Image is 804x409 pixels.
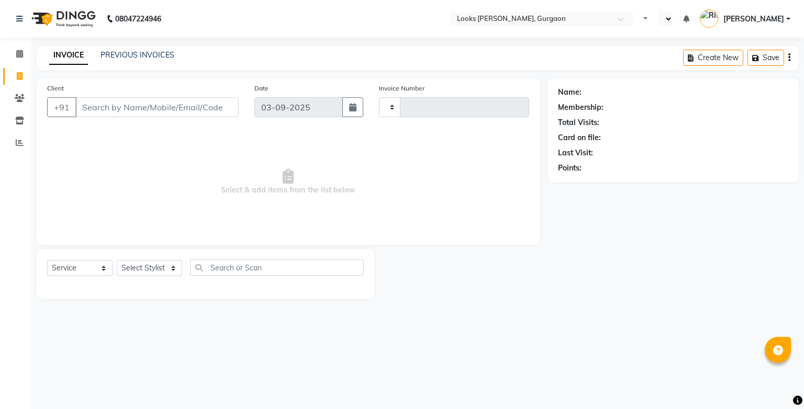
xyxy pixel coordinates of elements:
div: Total Visits: [558,117,599,128]
button: +91 [47,97,76,117]
img: Rishabh Kapoor [700,9,718,28]
div: Points: [558,163,582,174]
a: INVOICE [49,46,88,65]
button: Save [747,50,784,66]
img: logo [27,4,98,33]
label: Invoice Number [379,84,425,93]
span: [PERSON_NAME] [723,14,784,25]
label: Date [254,84,269,93]
button: Create New [683,50,743,66]
label: Client [47,84,64,93]
div: Last Visit: [558,147,593,158]
div: Membership: [558,102,604,113]
div: Name: [558,87,582,98]
span: Select & add items from the list below [47,130,529,234]
input: Search or Scan [190,259,364,276]
b: 08047224946 [115,4,161,33]
a: PREVIOUS INVOICES [100,50,174,60]
input: Search by Name/Mobile/Email/Code [75,97,239,117]
div: Card on file: [558,132,601,143]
